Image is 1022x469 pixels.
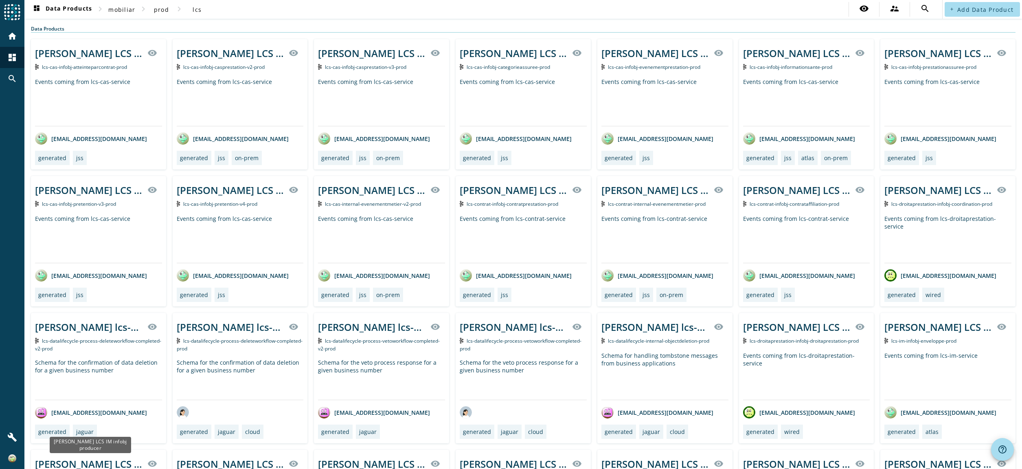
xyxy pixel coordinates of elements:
img: Kafka Topic: lcs-cas-internal-evenementmetier-v2-prod [318,201,322,207]
div: generated [746,154,774,162]
div: [EMAIL_ADDRESS][DOMAIN_NAME] [460,269,572,282]
div: [EMAIL_ADDRESS][DOMAIN_NAME] [35,132,147,145]
img: Kafka Topic: lcs-droitaprestation-infobj-droitaprestation-prod [743,338,747,343]
div: Events coming from lcs-cas-service [318,78,445,126]
div: generated [463,291,491,299]
div: Events coming from lcs-droitaprestation-service [743,352,870,400]
div: [PERSON_NAME] LCS Contrat infobj producer [601,183,709,197]
div: [PERSON_NAME] LCS Contrat infobj producer [460,183,567,197]
span: Kafka Topic: lcs-cas-infobj-casprestation-v3-prod [325,64,406,70]
img: avatar [318,406,330,418]
mat-icon: visibility [855,459,865,469]
span: Kafka Topic: lcs-cas-infobj-informationsante-prod [750,64,832,70]
img: Kafka Topic: lcs-datalifecycle-process-deleteworkflow-completed-v2-prod [35,338,39,343]
img: spoud-logo.svg [4,4,20,20]
div: Events coming from lcs-cas-service [460,78,587,126]
mat-icon: supervisor_account [890,4,899,13]
span: Kafka Topic: lcs-datalifecycle-internal-objectdeletion-prod [608,337,709,344]
img: avatar [460,406,472,418]
mat-icon: visibility [147,48,157,58]
div: [EMAIL_ADDRESS][DOMAIN_NAME] [601,269,713,282]
div: [EMAIL_ADDRESS][DOMAIN_NAME] [743,269,855,282]
img: avatar [743,269,755,282]
mat-icon: dashboard [32,4,42,14]
div: generated [38,428,66,436]
div: Events coming from lcs-contrat-service [460,215,587,263]
div: jss [501,291,508,299]
div: generated [321,291,349,299]
img: Kafka Topic: lcs-datalifecycle-process-deleteworkflow-completed-prod [177,338,180,343]
div: jss [359,154,366,162]
img: Kafka Topic: lcs-contrat-infobj-contratprestation-prod [460,201,463,207]
img: Kafka Topic: lcs-cas-infobj-casprestation-v3-prod [318,64,322,70]
mat-icon: search [7,74,17,84]
span: Kafka Topic: lcs-im-infobj-enveloppe-prod [891,337,956,344]
div: [EMAIL_ADDRESS][DOMAIN_NAME] [601,132,713,145]
button: prod [148,2,174,17]
div: jaguar [218,428,235,436]
div: [PERSON_NAME] LCS Coordination infobj of Droit Prestation producer [884,183,992,197]
img: Kafka Topic: lcs-cas-infobj-categorieassuree-prod [460,64,463,70]
div: generated [180,428,208,436]
div: jaguar [76,428,94,436]
div: on-prem [660,291,683,299]
span: Kafka Topic: lcs-contrat-infobj-contratprestation-prod [467,200,558,207]
mat-icon: visibility [572,185,582,195]
span: Kafka Topic: lcs-cas-infobj-atteinteparcontrat-prod [42,64,127,70]
mat-icon: visibility [430,322,440,332]
img: avatar [35,406,47,418]
div: Events coming from lcs-cas-service [35,78,162,126]
img: avatar [35,269,47,282]
mat-icon: dashboard [7,53,17,62]
div: Events coming from lcs-cas-service [884,78,1011,126]
div: [PERSON_NAME] LCS Cas infobj of atteinteparcontrat producer [35,46,143,60]
img: Kafka Topic: lcs-im-infobj-enveloppe-prod [884,338,888,343]
div: on-prem [824,154,848,162]
div: [PERSON_NAME] lcs-datalifecycle process veto workflow completed [460,320,567,334]
div: [EMAIL_ADDRESS][DOMAIN_NAME] [743,406,855,418]
div: [PERSON_NAME] LCS Cas infobj of Categorie Assuree producer [460,46,567,60]
div: [PERSON_NAME] lcs-datalifecycle to handles tombstone messages from business applications [601,320,709,334]
img: Kafka Topic: lcs-cas-infobj-pretention-v3-prod [35,201,39,207]
div: generated [605,291,633,299]
div: generated [888,154,916,162]
img: Kafka Topic: lcs-contrat-infobj-contrataffiliation-prod [743,201,747,207]
mat-icon: visibility [997,48,1007,58]
div: Events coming from lcs-droitaprestation-service [884,215,1011,263]
div: [PERSON_NAME] LCS Cas infobj of casprestation producer version 3 [318,46,425,60]
div: generated [463,154,491,162]
span: Kafka Topic: lcs-cas-internal-evenementmetier-v2-prod [325,200,421,207]
span: lcs [193,6,202,13]
div: cloud [245,428,260,436]
span: Kafka Topic: lcs-cas-infobj-casprestation-v2-prod [183,64,265,70]
mat-icon: search [920,4,930,13]
img: avatar [460,269,472,282]
span: Kafka Topic: lcs-cas-infobj-categorieassuree-prod [467,64,550,70]
div: [PERSON_NAME] LCS IM infobj enveloppe producer [884,320,992,334]
mat-icon: add [950,7,954,11]
div: jaguar [501,428,518,436]
div: Events coming from lcs-cas-service [318,215,445,263]
div: atlas [801,154,814,162]
div: [PERSON_NAME] lcs-datalifecycle process delete workflow completed [177,320,284,334]
div: jss [643,291,650,299]
span: Kafka Topic: lcs-contrat-infobj-contrataffiliation-prod [750,200,839,207]
span: Kafka Topic: lcs-cas-infobj-pretention-v4-prod [183,200,257,207]
img: avatar [177,406,189,418]
img: avatar [318,132,330,145]
mat-icon: chevron_right [138,4,148,14]
div: Schema for the veto process response for a given business number [318,359,445,400]
div: [PERSON_NAME] LCS Cas infobj of Prestation Assuree producer [884,46,992,60]
mat-icon: visibility [430,459,440,469]
div: on-prem [376,291,400,299]
span: Add Data Product [957,6,1013,13]
div: [EMAIL_ADDRESS][DOMAIN_NAME] [318,406,430,418]
img: avatar [318,269,330,282]
img: Kafka Topic: lcs-cas-infobj-atteinteparcontrat-prod [35,64,39,70]
div: jss [76,291,83,299]
mat-icon: visibility [572,459,582,469]
div: wired [926,291,941,299]
button: Data Products [29,2,95,17]
img: Kafka Topic: lcs-contrat-internal-evenementmetier-prod [601,201,605,207]
div: Schema for handling tombstone messages from business applications [601,352,728,400]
